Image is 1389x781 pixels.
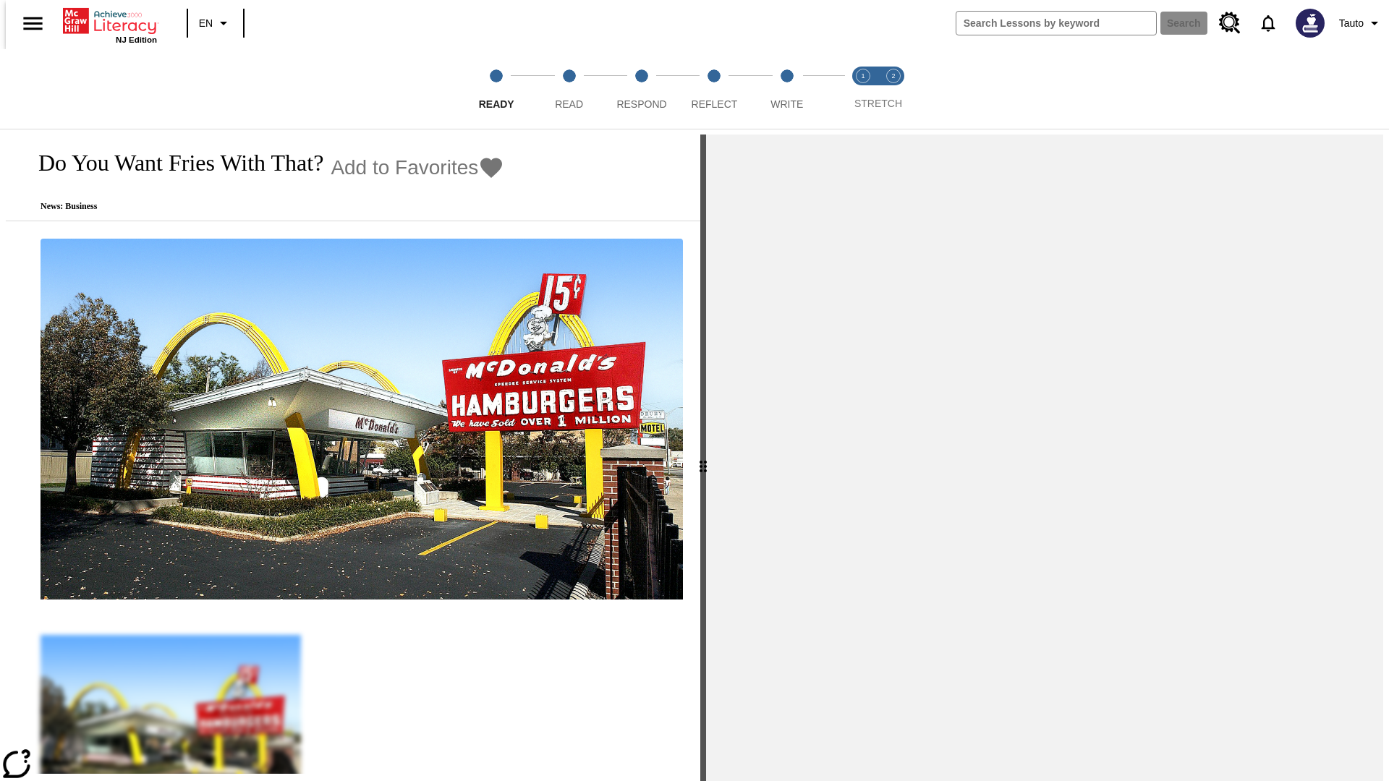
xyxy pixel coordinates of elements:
[6,135,700,774] div: reading
[331,156,478,179] span: Add to Favorites
[616,98,666,110] span: Respond
[116,35,157,44] span: NJ Edition
[861,72,865,80] text: 1
[479,98,514,110] span: Ready
[706,135,1383,781] div: activity
[891,72,895,80] text: 2
[1210,4,1249,43] a: Resource Center, Will open in new tab
[956,12,1156,35] input: search field
[192,10,239,36] button: Language: EN, Select a language
[745,49,829,129] button: Write step 5 of 5
[41,239,683,600] img: One of the first McDonald's stores, with the iconic red sign and golden arches.
[23,201,504,212] p: News: Business
[527,49,611,129] button: Read step 2 of 5
[199,16,213,31] span: EN
[600,49,684,129] button: Respond step 3 of 5
[23,150,323,176] h1: Do You Want Fries With That?
[872,49,914,129] button: Stretch Respond step 2 of 2
[692,98,738,110] span: Reflect
[854,98,902,109] span: STRETCH
[1339,16,1364,31] span: Tauto
[1249,4,1287,42] a: Notifications
[12,2,54,45] button: Open side menu
[331,155,504,180] button: Add to Favorites - Do You Want Fries With That?
[1287,4,1333,42] button: Select a new avatar
[1296,9,1325,38] img: Avatar
[1333,10,1389,36] button: Profile/Settings
[842,49,884,129] button: Stretch Read step 1 of 2
[555,98,583,110] span: Read
[700,135,706,781] div: Press Enter or Spacebar and then press right and left arrow keys to move the slider
[770,98,803,110] span: Write
[63,5,157,44] div: Home
[672,49,756,129] button: Reflect step 4 of 5
[454,49,538,129] button: Ready step 1 of 5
